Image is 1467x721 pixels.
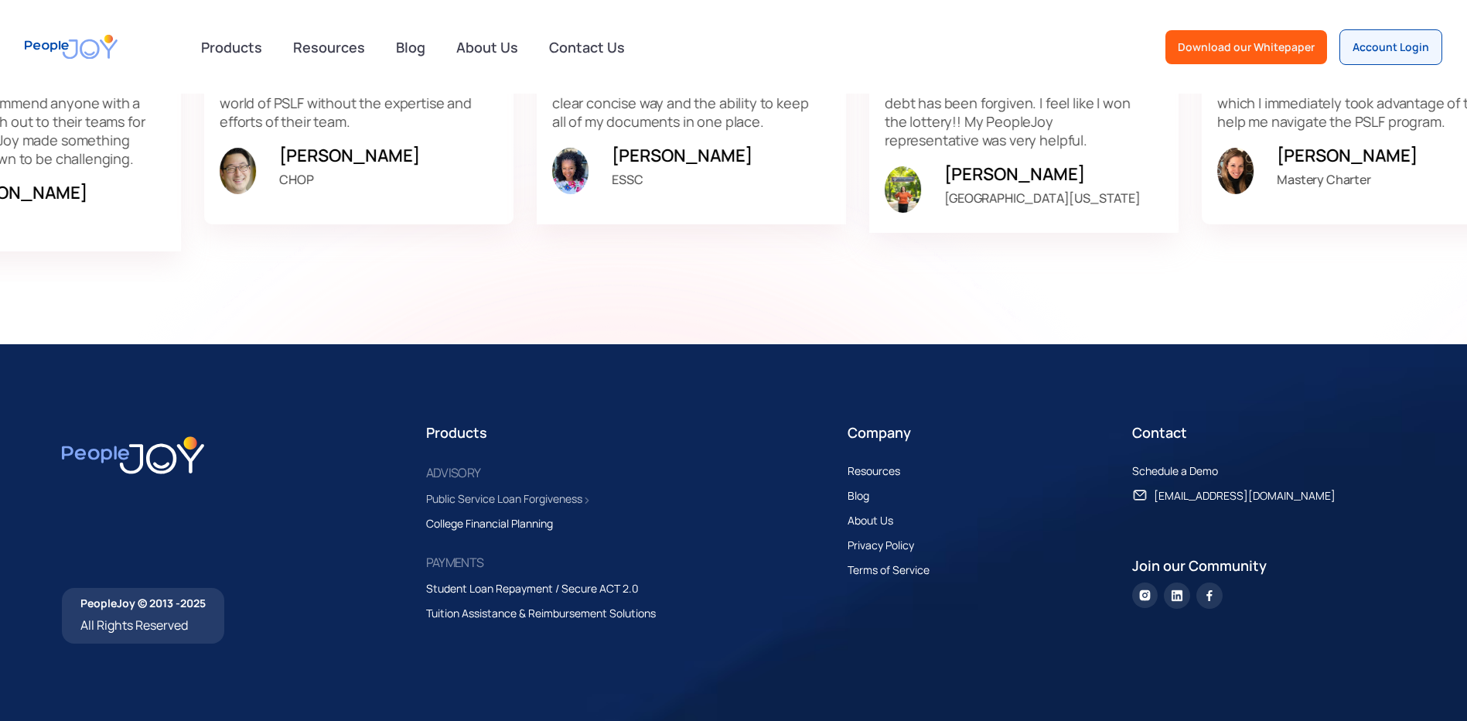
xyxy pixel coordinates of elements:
[426,462,481,484] div: ADVISORY
[426,490,598,508] a: Public Service Loan Forgiveness
[426,422,835,443] div: Products
[848,561,945,579] a: Terms of Service
[1132,487,1351,505] a: [EMAIL_ADDRESS][DOMAIN_NAME]
[426,514,553,533] div: College Financial Planning
[1132,462,1218,480] div: Schedule a Demo
[612,143,831,168] div: [PERSON_NAME]
[284,30,374,64] a: Resources
[944,186,1163,210] p: [GEOGRAPHIC_DATA][US_STATE]
[1132,462,1233,480] a: Schedule a Demo
[540,30,634,64] a: Contact Us
[944,162,1163,186] div: [PERSON_NAME]
[848,561,930,579] div: Terms of Service
[848,462,900,480] div: Resources
[848,511,893,530] div: About Us
[848,487,869,505] div: Blog
[426,552,484,573] div: PAYMENTS
[848,487,885,505] a: Blog
[426,490,582,508] div: Public Service Loan Forgiveness
[426,579,639,598] div: Student Loan Repayment / Secure ACT 2.0
[192,32,271,63] div: Products
[80,614,206,636] div: All Rights Reserved
[426,579,654,598] a: Student Loan Repayment / Secure ACT 2.0
[848,536,914,555] div: Privacy Policy
[885,56,1148,149] p: I am thrilled to share that I just received word that all $87,000 of my student loan debt has bee...
[1339,29,1442,65] a: Account Login
[848,422,1121,443] div: Company
[1154,487,1336,505] div: [EMAIL_ADDRESS][DOMAIN_NAME]
[447,30,527,64] a: About Us
[1165,30,1327,64] a: Download our Whitepaper
[80,596,206,611] div: PeopleJoy © 2013 -
[848,536,930,555] a: Privacy Policy
[848,462,916,480] a: Resources
[426,514,568,533] a: College Financial Planning
[25,25,118,69] a: home
[426,604,671,623] a: Tuition Assistance & Reimbursement Solutions
[279,143,498,168] div: [PERSON_NAME]
[612,168,831,191] p: ESSC
[1132,422,1405,443] div: Contact
[387,30,435,64] a: Blog
[279,168,498,191] p: CHOP
[426,604,656,623] div: Tuition Assistance & Reimbursement Solutions
[180,596,206,610] span: 2025
[848,511,909,530] a: About Us
[1132,555,1405,576] div: Join our Community
[1353,39,1429,55] div: Account Login
[1178,39,1315,55] div: Download our Whitepaper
